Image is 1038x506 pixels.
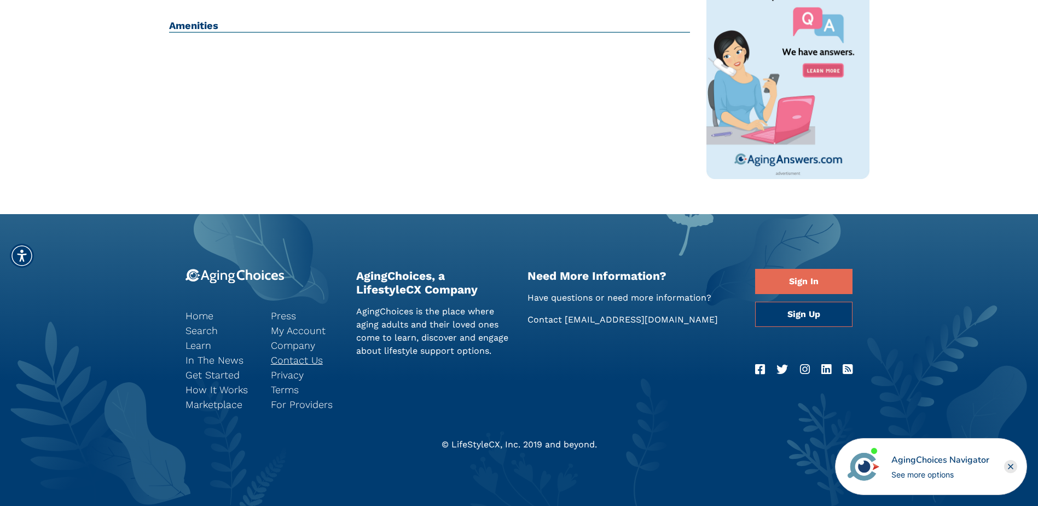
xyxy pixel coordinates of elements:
a: Terms [271,382,340,397]
p: Have questions or need more information? [527,291,739,304]
a: My Account [271,323,340,338]
a: Sign In [755,269,853,294]
a: For Providers [271,397,340,412]
a: Instagram [800,361,810,378]
a: Press [271,308,340,323]
img: avatar [845,448,882,485]
a: Learn [185,338,254,353]
a: RSS Feed [843,361,853,378]
a: Facebook [755,361,765,378]
a: How It Works [185,382,254,397]
a: Marketplace [185,397,254,412]
a: Get Started [185,367,254,382]
a: [EMAIL_ADDRESS][DOMAIN_NAME] [565,314,718,325]
a: Home [185,308,254,323]
a: LinkedIn [821,361,831,378]
img: 9-logo.svg [185,269,285,284]
p: Contact [527,313,739,326]
a: Contact Us [271,353,340,367]
div: © LifeStyleCX, Inc. 2019 and beyond. [177,438,861,451]
h2: Amenities [169,20,691,33]
div: Close [1004,460,1017,473]
div: AgingChoices Navigator [891,453,989,467]
div: Accessibility Menu [10,244,34,268]
a: Privacy [271,367,340,382]
a: In The News [185,353,254,367]
div: See more options [891,469,989,480]
h2: AgingChoices, a LifestyleCX Company [356,269,511,296]
p: AgingChoices is the place where aging adults and their loved ones come to learn, discover and eng... [356,305,511,358]
a: Company [271,338,340,353]
a: Twitter [776,361,788,378]
a: Search [185,323,254,338]
a: Sign Up [755,302,853,327]
h2: Need More Information? [527,269,739,283]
